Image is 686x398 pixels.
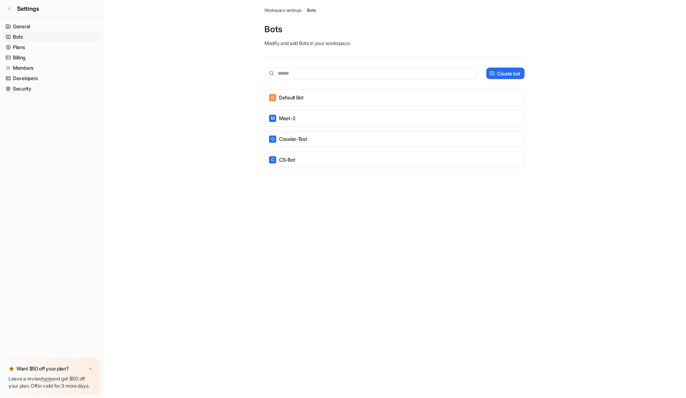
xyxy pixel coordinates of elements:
[3,42,100,52] a: Plans
[9,366,14,372] img: star
[264,39,525,47] p: Modify and add Bots in your workspace.
[3,63,100,73] a: Members
[279,115,295,122] p: meet-2
[3,53,100,63] a: Billing
[9,375,94,389] p: Leave a review and get $50 off your plan. Offer valid for 3 more days.
[42,375,52,382] a: here
[3,32,100,42] a: Bots
[3,73,100,83] a: Developers
[88,367,93,371] img: x
[17,4,39,13] span: Settings
[264,24,525,35] p: Bots
[279,136,307,143] p: crawler-test
[269,136,276,143] span: C
[269,115,276,122] span: M
[3,21,100,31] a: General
[264,7,302,14] a: Workspace settings
[497,70,520,77] p: Create bot
[307,7,315,14] a: Bots
[16,365,69,372] p: Want $50 off your plan?
[279,94,304,101] p: Default Bot
[269,94,276,101] span: D
[3,84,100,94] a: Security
[304,7,305,14] span: /
[269,156,276,163] span: C
[279,156,295,163] p: CS-bot
[486,68,525,79] button: Create bot
[489,71,495,76] img: create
